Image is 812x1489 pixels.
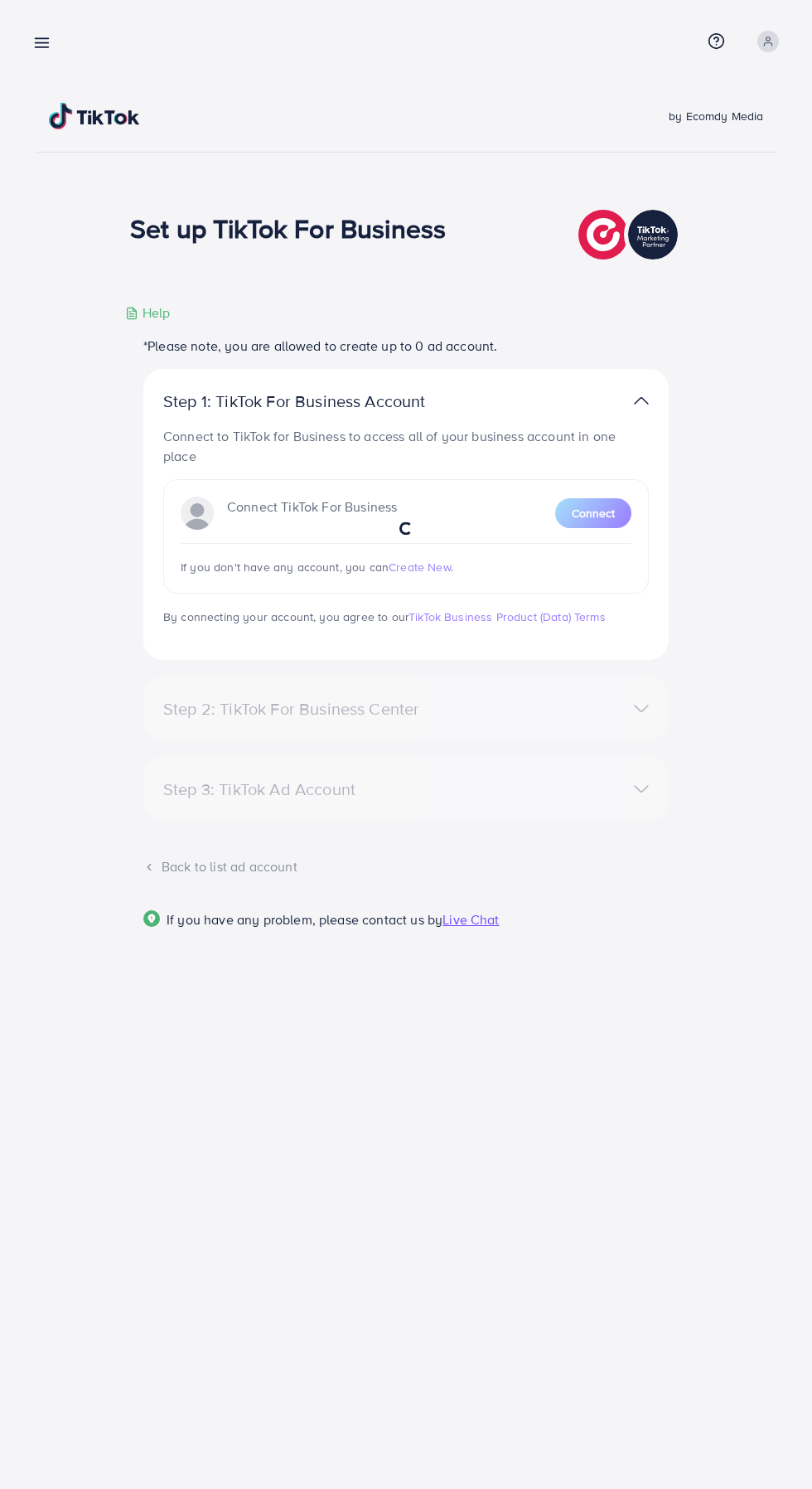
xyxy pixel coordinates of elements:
[167,910,442,929] span: If you have any problem, please contact us by
[634,389,649,413] img: TikTok partner
[578,206,682,264] img: TikTok partner
[143,336,669,356] p: *Please note, you are allowed to create up to 0 ad account.
[143,910,160,927] img: Popup guide
[49,103,140,129] img: TikTok
[163,391,478,411] p: Step 1: TikTok For Business Account
[442,910,499,929] span: Live Chat
[125,303,171,323] div: Help
[130,212,446,244] h1: Set up TikTok For Business
[143,857,669,876] div: Back to list ad account
[669,108,763,124] span: by Ecomdy Media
